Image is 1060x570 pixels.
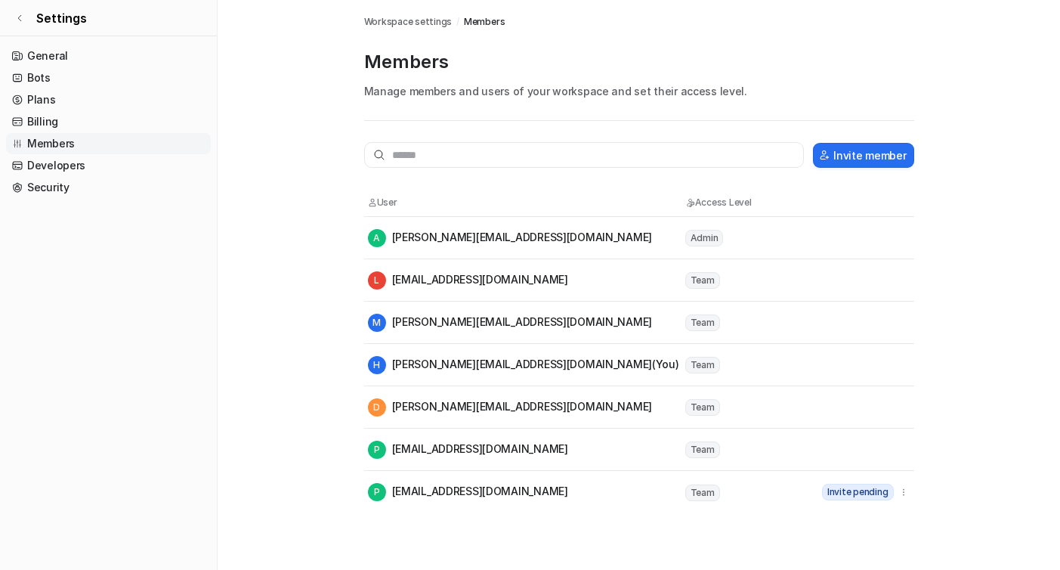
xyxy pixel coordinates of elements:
[6,177,211,198] a: Security
[368,356,679,374] div: [PERSON_NAME][EMAIL_ADDRESS][DOMAIN_NAME] (You)
[813,143,913,168] button: Invite member
[368,271,568,290] div: [EMAIL_ADDRESS][DOMAIN_NAME]
[6,155,211,176] a: Developers
[368,441,386,459] span: P
[368,398,653,417] div: [PERSON_NAME][EMAIL_ADDRESS][DOMAIN_NAME]
[6,111,211,132] a: Billing
[368,314,653,332] div: [PERSON_NAME][EMAIL_ADDRESS][DOMAIN_NAME]
[685,485,720,501] span: Team
[368,483,386,501] span: P
[368,441,568,459] div: [EMAIL_ADDRESS][DOMAIN_NAME]
[364,50,914,74] p: Members
[368,198,377,207] img: User
[368,314,386,332] span: M
[364,83,914,99] p: Manage members and users of your workspace and set their access level.
[685,399,720,416] span: Team
[6,45,211,67] a: General
[685,441,720,458] span: Team
[456,15,459,29] span: /
[685,314,720,331] span: Team
[822,484,894,500] span: Invite pending
[367,195,685,210] th: User
[6,133,211,154] a: Members
[6,89,211,110] a: Plans
[368,483,568,501] div: [EMAIL_ADDRESS][DOMAIN_NAME]
[364,15,453,29] a: Workspace settings
[368,271,386,290] span: L
[368,398,386,417] span: D
[685,195,820,210] th: Access Level
[36,9,87,27] span: Settings
[368,229,386,247] span: A
[685,357,720,373] span: Team
[685,198,695,207] img: Access Level
[368,356,386,374] span: H
[6,67,211,88] a: Bots
[685,230,724,246] span: Admin
[464,15,505,29] a: Members
[368,229,653,247] div: [PERSON_NAME][EMAIL_ADDRESS][DOMAIN_NAME]
[685,272,720,289] span: Team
